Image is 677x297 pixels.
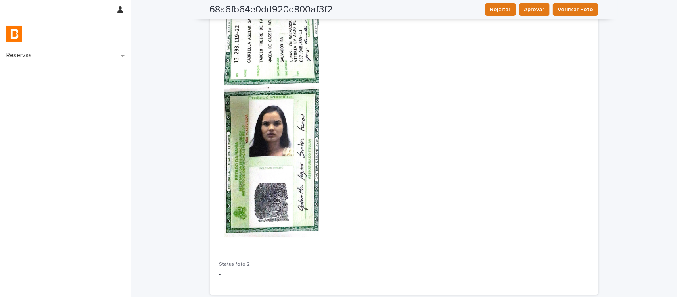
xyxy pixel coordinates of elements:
span: Status foto 2 [219,262,250,267]
span: Rejeitar [490,6,511,13]
button: Aprovar [519,3,550,16]
h2: 68a6fb64e0dd920d800af3f2 [210,4,333,15]
button: Verificar Foto [553,3,598,16]
span: Verificar Foto [558,6,593,13]
button: Rejeitar [485,3,516,16]
p: Reservas [3,52,38,59]
span: Aprovar [524,6,545,13]
p: - [219,270,336,279]
img: zVaNuJHRTjyIjT5M9Xd5 [6,26,22,42]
